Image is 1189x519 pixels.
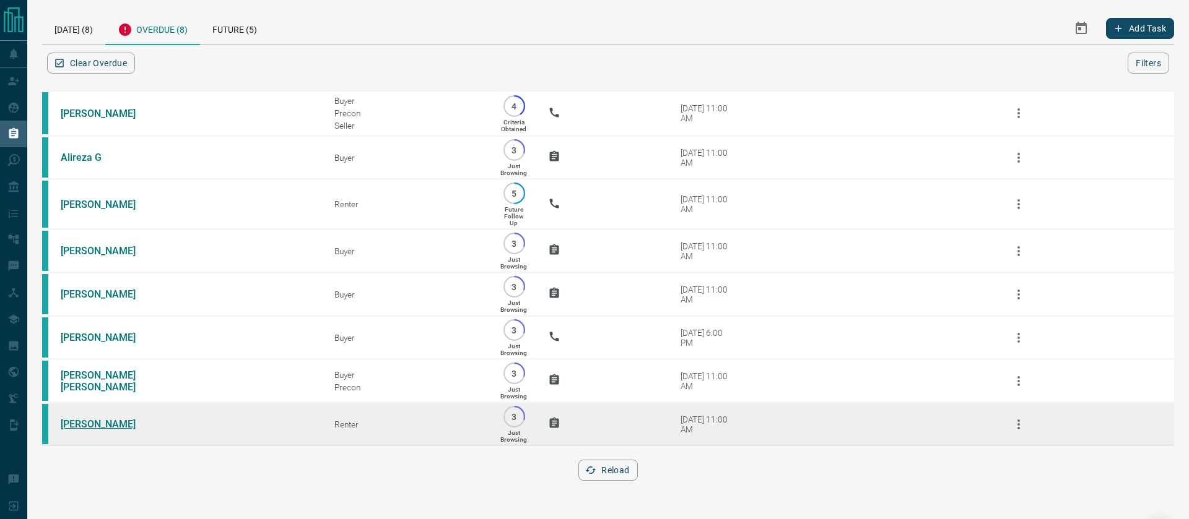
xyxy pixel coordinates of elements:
p: Criteria Obtained [501,119,526,132]
div: [DATE] 11:00 AM [681,103,733,123]
p: Just Browsing [500,343,527,356]
div: [DATE] 11:00 AM [681,194,733,214]
div: [DATE] 11:00 AM [681,241,733,261]
div: condos.ca [42,274,48,314]
div: condos.ca [42,317,48,358]
a: [PERSON_NAME] [61,199,154,210]
a: [PERSON_NAME] [PERSON_NAME] [61,369,154,393]
p: 3 [510,412,519,421]
p: Just Browsing [500,256,527,270]
p: Just Browsing [500,163,527,176]
div: Buyer [334,290,480,299]
div: condos.ca [42,92,48,134]
a: [PERSON_NAME] [61,288,154,300]
div: Overdue (8) [105,12,200,45]
div: condos.ca [42,231,48,271]
div: Buyer [334,246,480,256]
button: Select Date Range [1066,14,1096,43]
p: 3 [510,325,519,335]
button: Add Task [1106,18,1174,39]
p: Just Browsing [500,386,527,400]
p: 3 [510,239,519,248]
div: condos.ca [42,404,48,444]
p: 3 [510,145,519,155]
a: Alireza G [61,152,154,163]
div: Buyer [334,370,480,380]
div: Precon [334,108,480,118]
div: [DATE] 11:00 AM [681,148,733,168]
div: Future (5) [200,12,269,44]
p: 3 [510,369,519,378]
div: [DATE] 11:00 AM [681,414,733,434]
div: Buyer [334,96,480,106]
div: [DATE] (8) [42,12,105,44]
div: Renter [334,419,480,429]
div: Precon [334,382,480,392]
a: [PERSON_NAME] [61,418,154,430]
div: Buyer [334,333,480,343]
button: Reload [578,460,637,481]
p: 3 [510,282,519,291]
div: Renter [334,199,480,209]
div: [DATE] 11:00 AM [681,371,733,391]
button: Clear Overdue [47,53,135,74]
p: Future Follow Up [504,206,523,226]
a: [PERSON_NAME] [61,245,154,257]
div: Buyer [334,153,480,163]
p: 5 [510,189,519,198]
button: Filters [1128,53,1169,74]
a: [PERSON_NAME] [61,332,154,343]
div: [DATE] 6:00 PM [681,328,733,348]
div: Seller [334,121,480,131]
p: 4 [510,101,519,111]
p: Just Browsing [500,299,527,313]
div: condos.ca [42,181,48,228]
div: condos.ca [42,361,48,401]
p: Just Browsing [500,429,527,443]
div: [DATE] 11:00 AM [681,285,733,304]
div: condos.ca [42,137,48,178]
a: [PERSON_NAME] [61,108,154,119]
